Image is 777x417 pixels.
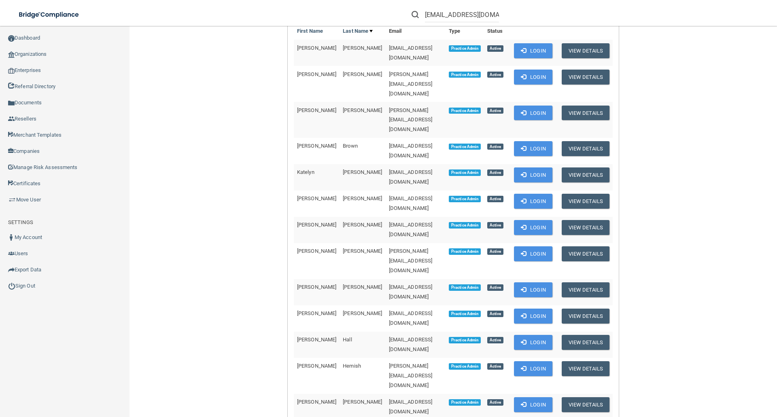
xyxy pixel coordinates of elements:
span: Practice Admin [449,399,481,406]
span: Active [487,248,503,255]
img: icon-documents.8dae5593.png [8,100,15,106]
button: View Details [562,246,609,261]
button: View Details [562,309,609,324]
span: Practice Admin [449,311,481,317]
span: Active [487,45,503,52]
span: Active [487,311,503,317]
img: ic_user_dark.df1a06c3.png [8,234,15,241]
span: [PERSON_NAME] [343,399,382,405]
span: [EMAIL_ADDRESS][DOMAIN_NAME] [389,143,433,159]
span: [PERSON_NAME] [343,195,382,201]
span: [EMAIL_ADDRESS][DOMAIN_NAME] [389,45,433,61]
img: icon-export.b9366987.png [8,267,15,273]
span: [EMAIL_ADDRESS][DOMAIN_NAME] [389,337,433,352]
img: icon-users.e205127d.png [8,250,15,257]
span: [PERSON_NAME][EMAIL_ADDRESS][DOMAIN_NAME] [389,107,433,133]
span: Active [487,284,503,291]
button: View Details [562,220,609,235]
span: Practice Admin [449,222,481,229]
span: Active [487,222,503,229]
span: Practice Admin [449,248,481,255]
button: Login [514,309,552,324]
span: [EMAIL_ADDRESS][DOMAIN_NAME] [389,195,433,211]
span: Active [487,169,503,176]
span: [EMAIL_ADDRESS][DOMAIN_NAME] [389,169,433,185]
span: [PERSON_NAME] [297,248,336,254]
span: [PERSON_NAME] [297,45,336,51]
button: Login [514,246,552,261]
img: enterprise.0d942306.png [8,68,15,74]
span: Practice Admin [449,363,481,370]
span: [PERSON_NAME] [343,107,382,113]
iframe: Drift Widget Chat Controller [637,360,767,392]
button: View Details [562,106,609,121]
button: View Details [562,167,609,182]
span: [PERSON_NAME] [297,195,336,201]
button: Login [514,335,552,350]
span: [PERSON_NAME] [297,107,336,113]
span: [PERSON_NAME] [297,143,336,149]
span: Active [487,337,503,343]
span: [EMAIL_ADDRESS][DOMAIN_NAME] [389,399,433,415]
img: ic_power_dark.7ecde6b1.png [8,282,15,290]
button: View Details [562,397,609,412]
span: [PERSON_NAME] [343,310,382,316]
button: Login [514,167,552,182]
button: View Details [562,43,609,58]
span: [PERSON_NAME] [343,222,382,228]
label: SETTINGS [8,218,33,227]
span: Practice Admin [449,337,481,343]
span: [PERSON_NAME] [343,169,382,175]
span: [PERSON_NAME] [343,284,382,290]
span: [PERSON_NAME] [297,363,336,369]
button: Login [514,194,552,209]
img: ic-search.3b580494.png [412,11,419,18]
span: [PERSON_NAME] [343,45,382,51]
span: [PERSON_NAME] [297,337,336,343]
span: Practice Admin [449,72,481,78]
button: View Details [562,282,609,297]
span: Practice Admin [449,169,481,176]
span: [PERSON_NAME] [343,248,382,254]
span: Brown [343,143,358,149]
button: Login [514,106,552,121]
a: First Name [297,26,323,36]
a: Last Name [343,26,373,36]
img: briefcase.64adab9b.png [8,196,16,204]
button: Login [514,220,552,235]
img: ic_reseller.de258add.png [8,116,15,122]
button: Login [514,397,552,412]
span: [PERSON_NAME][EMAIL_ADDRESS][DOMAIN_NAME] [389,363,433,388]
span: Active [487,108,503,114]
button: View Details [562,361,609,376]
span: Active [487,399,503,406]
button: Login [514,361,552,376]
span: [EMAIL_ADDRESS][DOMAIN_NAME] [389,222,433,237]
input: Search [425,7,499,22]
span: [PERSON_NAME] [297,284,336,290]
span: [PERSON_NAME] [343,71,382,77]
span: [PERSON_NAME] [297,399,336,405]
span: Hemish [343,363,361,369]
button: Login [514,43,552,58]
span: [PERSON_NAME][EMAIL_ADDRESS][DOMAIN_NAME] [389,71,433,97]
span: Active [487,363,503,370]
span: Active [487,72,503,78]
img: bridge_compliance_login_screen.278c3ca4.svg [12,6,87,23]
button: View Details [562,70,609,85]
button: Login [514,70,552,85]
span: [EMAIL_ADDRESS][DOMAIN_NAME] [389,284,433,300]
span: Practice Admin [449,108,481,114]
img: organization-icon.f8decf85.png [8,51,15,58]
span: Practice Admin [449,196,481,202]
button: View Details [562,194,609,209]
span: Active [487,196,503,202]
span: [PERSON_NAME][EMAIL_ADDRESS][DOMAIN_NAME] [389,248,433,273]
span: Practice Admin [449,45,481,52]
span: [PERSON_NAME] [297,71,336,77]
button: Login [514,282,552,297]
button: Login [514,141,552,156]
img: ic_dashboard_dark.d01f4a41.png [8,35,15,42]
span: Practice Admin [449,144,481,150]
span: Practice Admin [449,284,481,291]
